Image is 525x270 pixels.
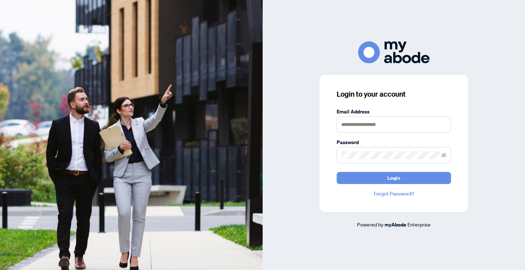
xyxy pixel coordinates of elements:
span: Enterprise [407,221,431,228]
span: Powered by [357,221,383,228]
span: Login [387,172,400,184]
span: eye-invisible [441,153,446,158]
a: Forgot Password? [337,190,451,198]
h3: Login to your account [337,89,451,99]
label: Email Address [337,108,451,116]
button: Login [337,172,451,184]
img: ma-logo [358,41,430,63]
a: myAbode [385,221,406,229]
label: Password [337,138,451,146]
